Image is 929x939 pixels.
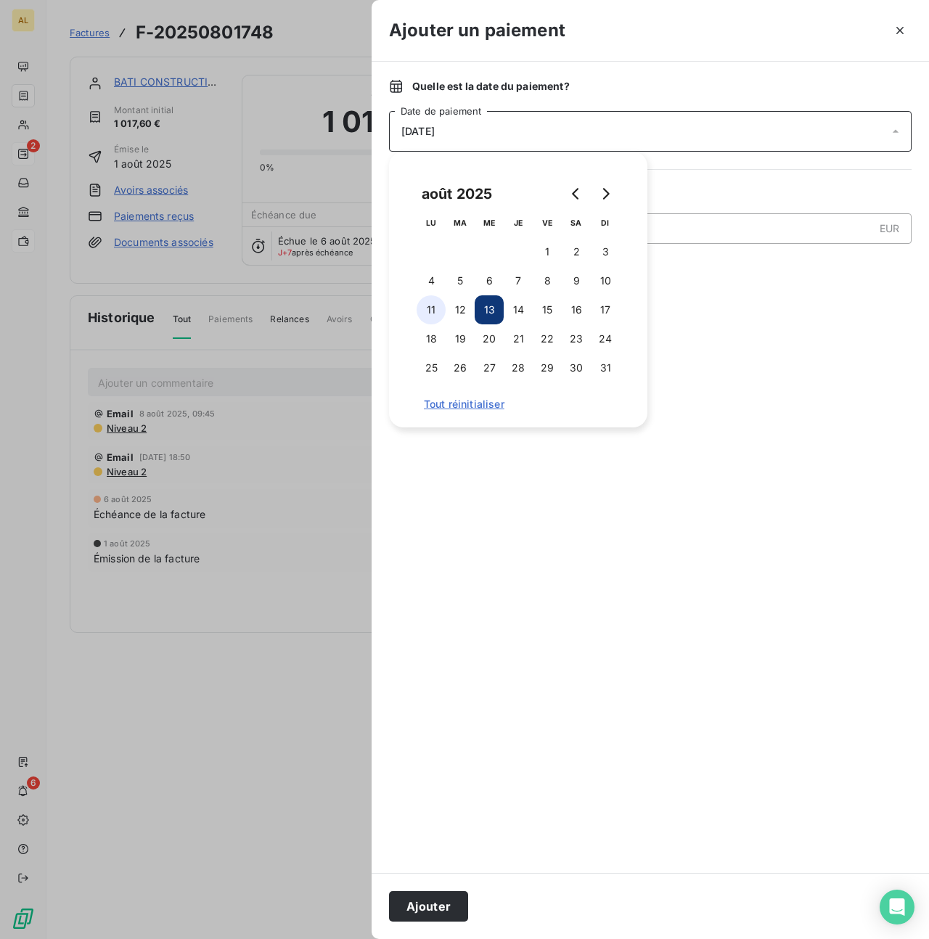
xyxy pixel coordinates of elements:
button: 2 [562,237,591,266]
button: 25 [417,353,446,382]
button: Ajouter [389,891,468,922]
th: mardi [446,208,475,237]
button: 13 [475,295,504,324]
button: 27 [475,353,504,382]
button: 12 [446,295,475,324]
th: dimanche [591,208,620,237]
button: 6 [475,266,504,295]
div: Open Intercom Messenger [880,890,914,924]
button: Go to next month [591,179,620,208]
button: 23 [562,324,591,353]
button: 22 [533,324,562,353]
button: 18 [417,324,446,353]
button: 29 [533,353,562,382]
button: 16 [562,295,591,324]
button: 26 [446,353,475,382]
th: vendredi [533,208,562,237]
button: 1 [533,237,562,266]
button: 19 [446,324,475,353]
button: 5 [446,266,475,295]
button: 30 [562,353,591,382]
th: lundi [417,208,446,237]
th: samedi [562,208,591,237]
div: août 2025 [417,182,497,205]
button: Go to previous month [562,179,591,208]
button: 9 [562,266,591,295]
span: [DATE] [401,126,435,137]
th: mercredi [475,208,504,237]
button: 17 [591,295,620,324]
button: 14 [504,295,533,324]
button: 31 [591,353,620,382]
button: 3 [591,237,620,266]
button: 21 [504,324,533,353]
span: Quelle est la date du paiement ? [412,79,570,94]
h3: Ajouter un paiement [389,17,565,44]
span: Tout réinitialiser [424,398,613,410]
button: 10 [591,266,620,295]
button: 11 [417,295,446,324]
span: Nouveau solde dû : [389,255,912,270]
button: 4 [417,266,446,295]
th: jeudi [504,208,533,237]
button: 28 [504,353,533,382]
button: 8 [533,266,562,295]
button: 7 [504,266,533,295]
button: 20 [475,324,504,353]
button: 24 [591,324,620,353]
button: 15 [533,295,562,324]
